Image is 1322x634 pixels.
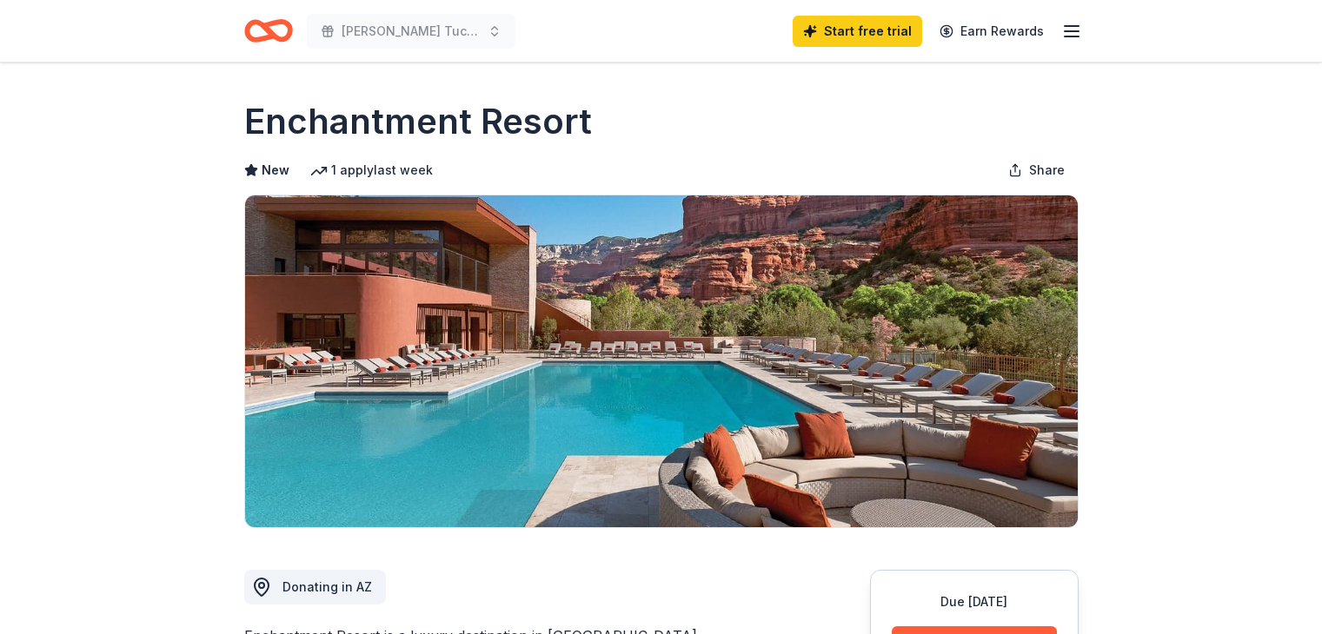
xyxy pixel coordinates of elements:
[262,160,289,181] span: New
[929,16,1054,47] a: Earn Rewards
[994,153,1079,188] button: Share
[310,160,433,181] div: 1 apply last week
[1029,160,1065,181] span: Share
[307,14,515,49] button: [PERSON_NAME] Tucson Charity Golf Tournament for Habitat for Humanity [GEOGRAPHIC_DATA]
[245,195,1078,527] img: Image for Enchantment Resort
[282,579,372,594] span: Donating in AZ
[793,16,922,47] a: Start free trial
[342,21,481,42] span: [PERSON_NAME] Tucson Charity Golf Tournament for Habitat for Humanity [GEOGRAPHIC_DATA]
[892,591,1057,612] div: Due [DATE]
[244,97,592,146] h1: Enchantment Resort
[244,10,293,51] a: Home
